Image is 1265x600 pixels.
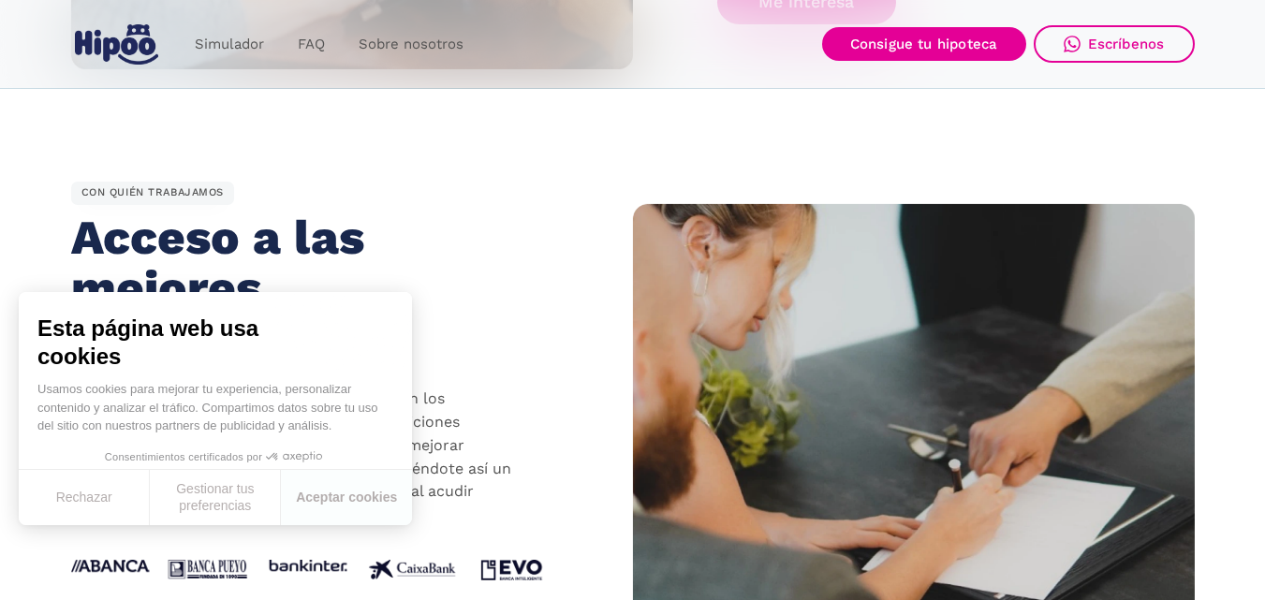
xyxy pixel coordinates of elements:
a: Sobre nosotros [342,26,480,63]
a: Escríbenos [1034,25,1195,63]
a: FAQ [281,26,342,63]
div: Escríbenos [1088,36,1165,52]
a: Simulador [178,26,281,63]
h2: Acceso a las mejores condiciones [71,212,503,363]
a: home [71,17,163,72]
a: Consigue tu hipoteca [822,27,1026,61]
div: CON QUIÉN TRABAJAMOS [71,182,235,206]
